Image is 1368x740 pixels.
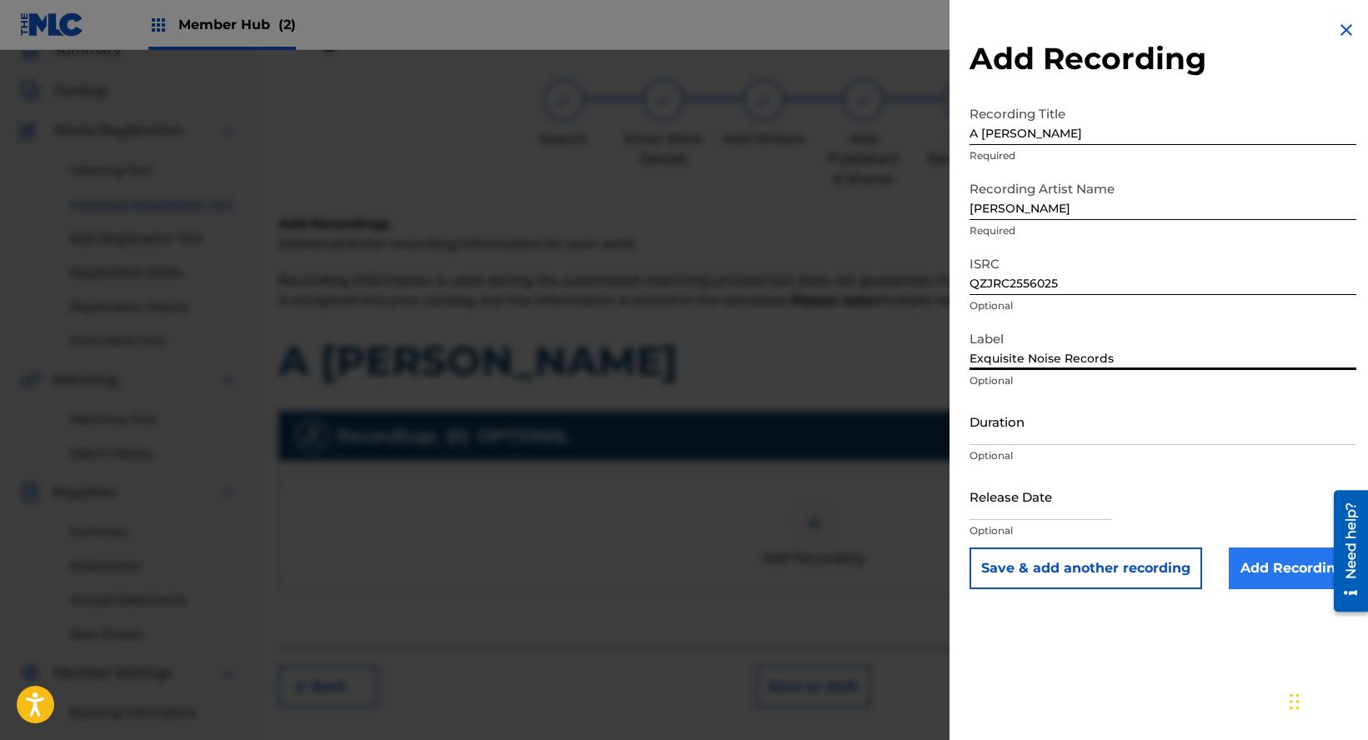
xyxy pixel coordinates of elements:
span: Member Hub [178,15,296,34]
p: Required [970,148,1356,163]
img: MLC Logo [20,12,84,37]
span: (2) [278,17,296,32]
button: Save & add another recording [970,547,1202,589]
p: Optional [970,298,1356,313]
input: Add Recording [1229,547,1356,589]
img: Top Rightsholders [148,15,168,35]
p: Optional [970,448,1356,463]
p: Optional [970,373,1356,388]
p: Optional [970,523,1356,538]
h2: Add Recording [970,40,1356,77]
iframe: Chat Widget [1285,660,1368,740]
div: Drag [1290,677,1300,727]
p: Required [970,223,1356,238]
iframe: Resource Center [1321,484,1368,618]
